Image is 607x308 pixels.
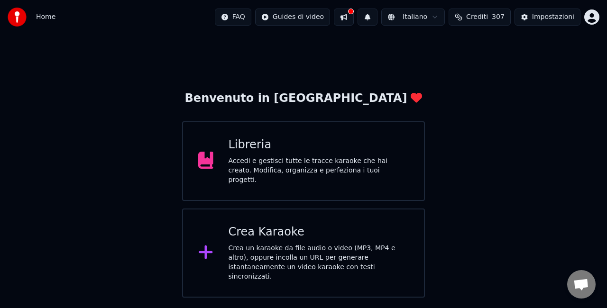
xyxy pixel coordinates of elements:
[567,270,596,299] div: Aprire la chat
[466,12,488,22] span: Crediti
[515,9,580,26] button: Impostazioni
[229,225,409,240] div: Crea Karaoke
[8,8,27,27] img: youka
[492,12,505,22] span: 307
[229,244,409,281] div: Crea un karaoke da file audio o video (MP3, MP4 e altro), oppure incolla un URL per generare ista...
[229,137,409,153] div: Libreria
[215,9,251,26] button: FAQ
[532,12,574,22] div: Impostazioni
[255,9,330,26] button: Guides di video
[36,12,55,22] span: Home
[36,12,55,22] nav: breadcrumb
[185,91,423,106] div: Benvenuto in [GEOGRAPHIC_DATA]
[229,156,409,185] div: Accedi e gestisci tutte le tracce karaoke che hai creato. Modifica, organizza e perfeziona i tuoi...
[449,9,511,26] button: Crediti307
